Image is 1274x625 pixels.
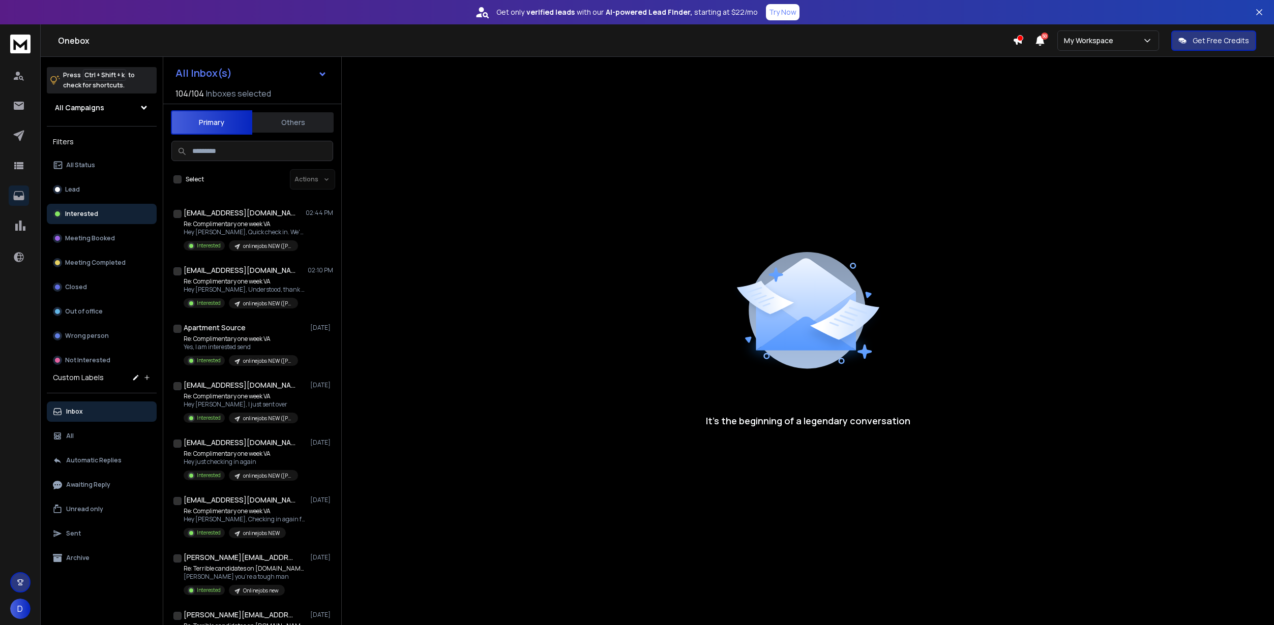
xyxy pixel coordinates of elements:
p: Interested [197,586,221,594]
p: [DATE] [310,439,333,447]
button: Get Free Credits [1171,30,1256,51]
p: Re: Complimentary one week VA [184,507,306,515]
p: Out of office [65,307,103,316]
h1: Apartment Source [184,323,246,333]
button: Lead [47,179,157,200]
button: Meeting Completed [47,253,157,273]
p: Inbox [66,408,83,416]
h1: [EMAIL_ADDRESS][DOMAIN_NAME] [184,380,295,390]
button: Archive [47,548,157,568]
p: Interested [197,357,221,364]
p: Interested [197,529,221,537]
p: onlinejobs NEW ([PERSON_NAME] add to this one) [243,472,292,480]
p: Wrong person [65,332,109,340]
p: Re: Complimentary one week VA [184,392,298,400]
button: D [10,599,31,619]
p: onlinejobs NEW ([PERSON_NAME] add to this one) [243,242,292,250]
strong: AI-powered Lead Finder, [606,7,692,17]
p: My Workspace [1064,36,1117,46]
p: onlinejobs NEW ([PERSON_NAME] add to this one) [243,300,292,307]
button: Closed [47,277,157,297]
h1: [EMAIL_ADDRESS][DOMAIN_NAME] [184,208,295,218]
p: Get only with our starting at $22/mo [496,7,758,17]
span: Ctrl + Shift + k [83,69,126,81]
button: Inbox [47,401,157,422]
button: Awaiting Reply [47,475,157,495]
h3: Custom Labels [53,372,104,383]
p: Get Free Credits [1193,36,1249,46]
p: Onlinejobs new [243,587,279,595]
p: Hey [PERSON_NAME], Quick check in. We've [184,228,306,236]
p: Awaiting Reply [66,481,110,489]
p: Try Now [769,7,796,17]
h1: [EMAIL_ADDRESS][DOMAIN_NAME] [184,265,295,275]
p: Interested [197,414,221,422]
img: logo [10,35,31,53]
h1: [EMAIL_ADDRESS][DOMAIN_NAME] [184,438,295,448]
p: Lead [65,185,80,194]
p: Automatic Replies [66,456,122,464]
strong: verified leads [526,7,575,17]
button: Primary [171,110,252,135]
p: Closed [65,283,87,291]
p: Re: Complimentary one week VA [184,220,306,228]
p: Re: Complimentary one week VA [184,450,298,458]
h1: [PERSON_NAME][EMAIL_ADDRESS][DOMAIN_NAME] [184,610,295,620]
p: [DATE] [310,611,333,619]
h3: Filters [47,135,157,149]
p: [DATE] [310,553,333,561]
p: Re: Complimentary one week VA [184,277,306,286]
h1: Onebox [58,35,1013,47]
p: [PERSON_NAME] you're a tough man [184,573,306,581]
p: onlinejobs NEW ([PERSON_NAME] add to this one) [243,415,292,422]
p: Meeting Booked [65,234,115,242]
span: 104 / 104 [175,87,204,100]
button: Wrong person [47,326,157,346]
button: All [47,426,157,446]
button: Try Now [766,4,799,20]
p: Not Interested [65,356,110,364]
p: Archive [66,554,90,562]
p: Hey [PERSON_NAME], Checking in again from [184,515,306,523]
p: Interested [197,299,221,307]
button: Out of office [47,301,157,322]
p: Yes, I am interested send [184,343,298,351]
p: Re: Complimentary one week VA [184,335,298,343]
p: Meeting Completed [65,259,126,267]
p: [DATE] [310,324,333,332]
button: Sent [47,523,157,544]
button: Meeting Booked [47,228,157,248]
p: 02:10 PM [308,266,333,274]
p: onlinejobs NEW ([PERSON_NAME] add to this one) [243,357,292,365]
p: Hey [PERSON_NAME], Understood, thank you for [184,286,306,294]
p: It’s the beginning of a legendary conversation [706,414,910,428]
button: All Campaigns [47,98,157,118]
p: onlinejobs NEW [243,529,280,537]
p: [DATE] [310,381,333,389]
span: 50 [1041,33,1048,40]
button: All Status [47,155,157,175]
p: All [66,432,74,440]
p: Sent [66,529,81,538]
p: Interested [197,472,221,479]
p: 02:44 PM [306,209,333,217]
p: Hey [PERSON_NAME], I just sent over [184,400,298,409]
h1: [EMAIL_ADDRESS][DOMAIN_NAME] [184,495,295,505]
p: Interested [197,242,221,249]
p: Hey just checking in again [184,458,298,466]
button: Interested [47,204,157,224]
button: Not Interested [47,350,157,370]
h3: Inboxes selected [206,87,271,100]
button: Automatic Replies [47,450,157,471]
button: Unread only [47,499,157,519]
button: Others [252,111,334,134]
h1: All Inbox(s) [175,68,232,78]
p: Interested [65,210,98,218]
p: [DATE] [310,496,333,504]
p: All Status [66,161,95,169]
p: Unread only [66,505,103,513]
label: Select [186,175,204,183]
h1: [PERSON_NAME][EMAIL_ADDRESS][DOMAIN_NAME] [184,552,295,562]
